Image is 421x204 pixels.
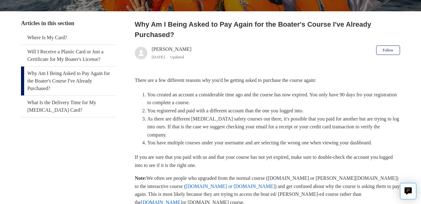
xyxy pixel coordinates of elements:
a: Where Is My Card? [21,31,116,45]
li: You registered and paid with a different account than the one you logged into. [147,107,400,115]
p: There are a few different reasons why you'd be getting asked to purchase the course again: [135,76,400,84]
time: 03/01/2024, 12:51 [152,55,165,59]
li: As there are different [MEDICAL_DATA] safety courses out there, it's possible that you paid for a... [147,115,400,139]
button: Live chat [400,183,416,199]
span: Articles in this section [21,20,74,26]
li: You created an account a considerable time ago and the course has now expired. You only have 90 d... [147,91,400,107]
a: Why Am I Being Asked to Pay Again for the Boater's Course I've Already Purchased? [21,67,116,95]
li: Updated [170,55,184,59]
a: Will I Receive a Plastic Card or Just a Certificate for My Boater's License? [21,45,116,66]
a: What Is the Delivery Time for My [MEDICAL_DATA] Card? [21,96,116,117]
div: [PERSON_NAME] [152,46,192,61]
a: [DOMAIN_NAME] or [DOMAIN_NAME] [186,184,275,189]
button: Follow Article [376,46,400,55]
li: You have multiple courses under your username and are selecting the wrong one when viewing your d... [147,139,400,147]
h2: Why Am I Being Asked to Pay Again for the Boater's Course I've Already Purchased? [135,19,400,40]
strong: Note: [135,175,146,181]
p: If you are sure that you paid with us and that your course has not yet expired, make sure to doub... [135,153,400,169]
